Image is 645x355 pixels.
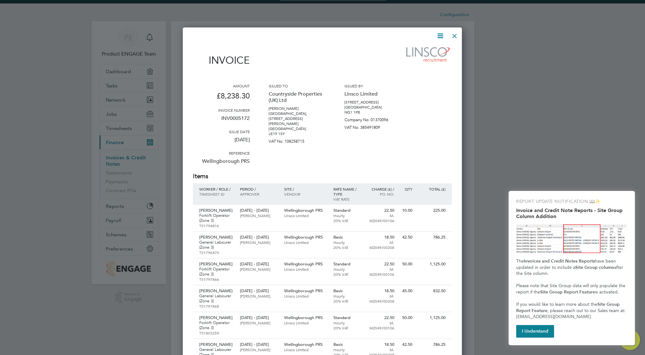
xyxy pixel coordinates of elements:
p: Basic [333,288,361,293]
p: [PERSON_NAME] [199,342,234,347]
p: [DATE] - [DATE] [240,288,278,293]
span: is activated. [595,289,619,295]
p: 1,125.00 [419,315,445,320]
p: [DATE] - [DATE] [240,262,278,267]
p: 20% VAT [333,245,361,250]
button: I Understand [516,325,554,338]
p: [PERSON_NAME] [240,320,278,325]
img: Site Group Column in Invoices Report [516,224,627,253]
p: [PERSON_NAME] [240,240,278,245]
p: 22.50 [367,208,394,213]
p: [PERSON_NAME] [199,208,234,213]
p: LE19 1SY [269,131,325,136]
p: Forklift Operator (Zone 3) [199,267,234,277]
p: Forklift Operator (Zone 3) [199,213,234,223]
span: Please note that Site Group data will only populate the report if the [516,283,627,295]
h2: Items [193,172,452,181]
p: Site / [284,186,327,192]
p: Hourly [333,293,361,299]
p: 10.00 [401,208,412,213]
p: 42.50 [401,342,412,347]
p: Basic [333,235,361,240]
p: Wellingborough PRS [284,342,327,347]
div: Invoice and Credit Note Reports - Site Group Column Addition [509,191,635,345]
p: Wellingborough PRS [284,262,327,267]
p: 22.50 [367,262,394,267]
p: Wellingborough PRS [284,235,327,240]
p: [PERSON_NAME][GEOGRAPHIC_DATA], [STREET_ADDRESS][PERSON_NAME] [269,106,325,126]
p: TS1803259 [199,330,234,335]
p: [GEOGRAPHIC_DATA] [344,105,401,110]
span: , please reach out to our Sales team at: [EMAIL_ADDRESS][DOMAIN_NAME] [516,308,627,320]
p: 18.50 [367,235,394,240]
span: have been updated in order to include a [516,258,617,270]
p: Hourly [333,267,361,272]
strong: Site Group column [575,265,614,270]
p: 225.00 [419,208,445,213]
p: [DATE] - [DATE] [240,342,278,347]
p: INV0005172 [193,113,250,129]
p: 832.50 [419,288,445,293]
p: Hourly [333,320,361,325]
h3: Reference [193,151,250,156]
p: Total (£) [419,186,445,192]
p: NG1 1PB [344,110,401,115]
p: 1,125.00 [419,262,445,267]
p: Linsco Limited [284,293,327,299]
p: Hourly [333,240,361,245]
p: Company No: 01370096 [344,115,401,122]
p: Linsco Limited [284,213,327,218]
h3: Issued by [344,83,401,88]
p: TS1797866 [199,277,234,282]
h3: Issued to [269,83,325,88]
p: 22.50 [367,315,394,320]
p: [PERSON_NAME] [199,262,234,267]
p: Vendor [284,192,327,197]
p: Standard [333,208,361,213]
p: Charge (£) / [367,186,394,192]
p: VAT No: 108258715 [269,136,325,144]
p: Countryside Properties (UK) Ltd [269,88,325,106]
p: General Labourer (Zone 3) [199,293,234,304]
p: Standard [333,315,361,320]
p: £8,238.30 [193,88,250,108]
p: VAT No: 385491809 [344,122,401,130]
img: linsco-logo-remittance.png [403,45,452,64]
p: Hourly [333,347,361,352]
p: Hourly [333,213,361,218]
p: [DATE] [193,134,250,151]
p: M-MZ049/00208 [367,240,394,250]
p: 786.25 [419,342,445,347]
p: Worker / Role / [199,186,234,192]
p: Standard [333,262,361,267]
p: [GEOGRAPHIC_DATA] [269,126,325,131]
p: 42.50 [401,235,412,240]
h3: Invoice number [193,108,250,113]
p: 18.50 [367,342,394,347]
p: VAT rate [333,197,361,202]
strong: Site Group Report Feature [540,289,595,295]
p: Timesheet ID [199,192,234,197]
span: If you would like to learn more about the [516,302,597,307]
h3: Issue date [193,129,250,134]
p: 20% VAT [333,325,361,330]
p: Period / [240,186,278,192]
p: Linsco Limited [284,267,327,272]
strong: Site Group Report Feature [516,302,621,313]
p: Linsco Limited [284,347,327,352]
strong: Invoices and Credit Notes Reports [524,258,595,264]
p: 20% VAT [333,218,361,223]
p: [STREET_ADDRESS] [344,100,401,105]
p: 18.50 [367,288,394,293]
h2: Invoice and Credit Note Reports - Site Group Column Addition [516,207,627,219]
p: Po. No. [367,192,394,197]
span: The [516,258,524,264]
p: [PERSON_NAME] [240,293,278,299]
p: [PERSON_NAME] [240,213,278,218]
p: [PERSON_NAME] [240,347,278,352]
p: [DATE] - [DATE] [240,208,278,213]
p: 786.25 [419,235,445,240]
p: 20% VAT [333,272,361,277]
p: Wellingborough PRS [193,156,250,172]
p: [PERSON_NAME] [199,315,234,320]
